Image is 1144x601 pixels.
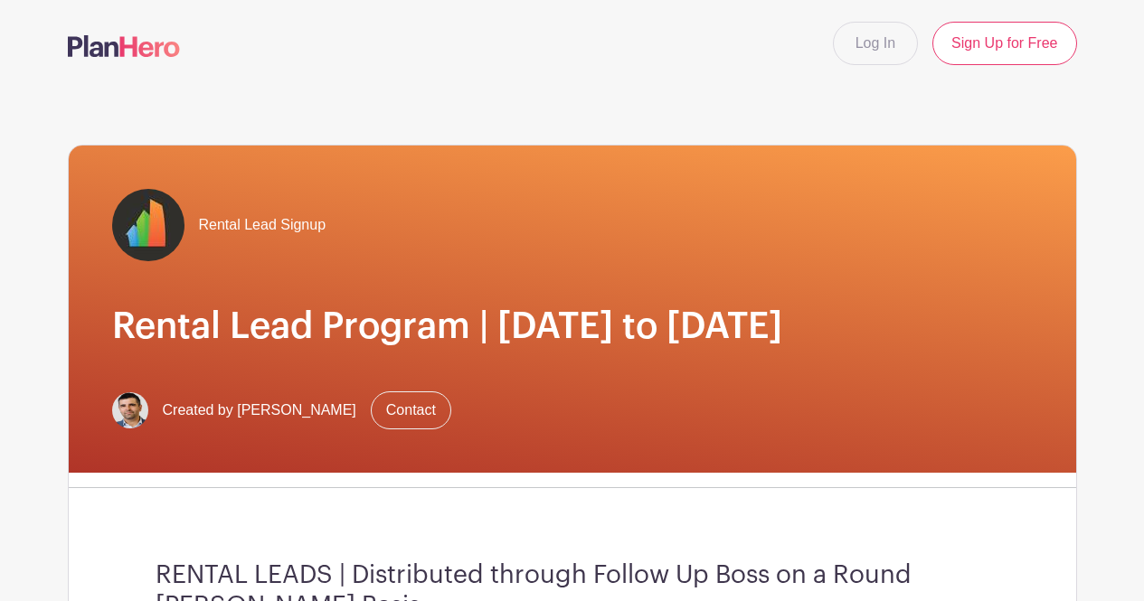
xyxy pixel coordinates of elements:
[833,22,918,65] a: Log In
[112,392,148,428] img: Screen%20Shot%202023-02-21%20at%2010.54.51%20AM.png
[371,391,451,429] a: Contact
[932,22,1076,65] a: Sign Up for Free
[112,305,1033,348] h1: Rental Lead Program | [DATE] to [DATE]
[199,214,326,236] span: Rental Lead Signup
[163,399,356,421] span: Created by [PERSON_NAME]
[112,189,184,261] img: fulton-grace-logo.jpeg
[68,35,180,57] img: logo-507f7623f17ff9eddc593b1ce0a138ce2505c220e1c5a4e2b4648c50719b7d32.svg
